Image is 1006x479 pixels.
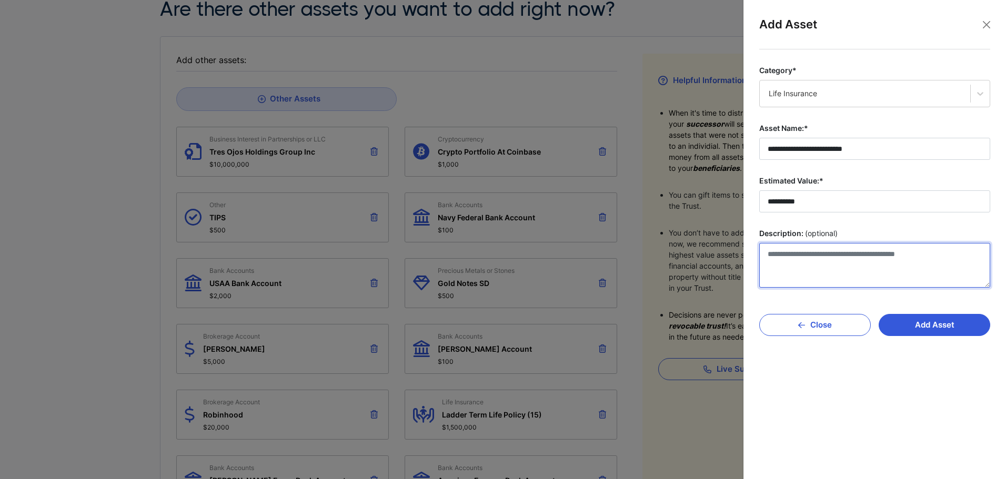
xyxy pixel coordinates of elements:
label: Asset Name:* [759,123,990,134]
button: Close [979,17,994,33]
button: Close [759,314,871,336]
button: Add Asset [879,314,990,336]
label: Estimated Value:* [759,176,990,186]
div: Add Asset [759,16,990,49]
div: Life Insurance [769,88,961,99]
span: (optional) [805,228,838,239]
label: Category* [759,65,990,76]
label: Description: [759,228,990,239]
